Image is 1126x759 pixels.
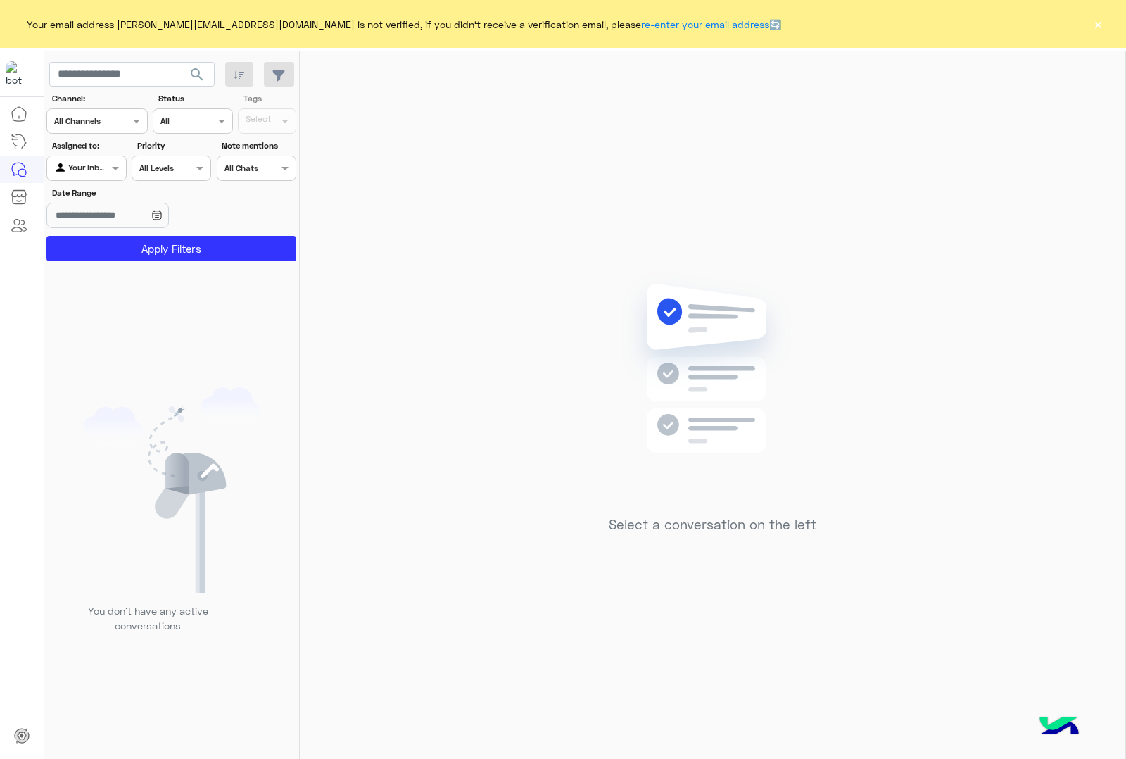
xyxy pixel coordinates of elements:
[46,236,296,261] button: Apply Filters
[52,92,146,105] label: Channel:
[189,66,205,83] span: search
[137,139,210,152] label: Priority
[180,62,215,92] button: search
[1035,703,1084,752] img: hulul-logo.png
[611,272,814,506] img: no messages
[52,139,125,152] label: Assigned to:
[27,17,781,32] span: Your email address [PERSON_NAME][EMAIL_ADDRESS][DOMAIN_NAME] is not verified, if you didn't recei...
[83,387,260,593] img: empty users
[1091,17,1105,31] button: ×
[77,603,219,634] p: You don’t have any active conversations
[641,18,769,30] a: re-enter your email address
[52,187,210,199] label: Date Range
[6,61,31,87] img: 713415422032625
[222,139,294,152] label: Note mentions
[158,92,231,105] label: Status
[609,517,816,533] h5: Select a conversation on the left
